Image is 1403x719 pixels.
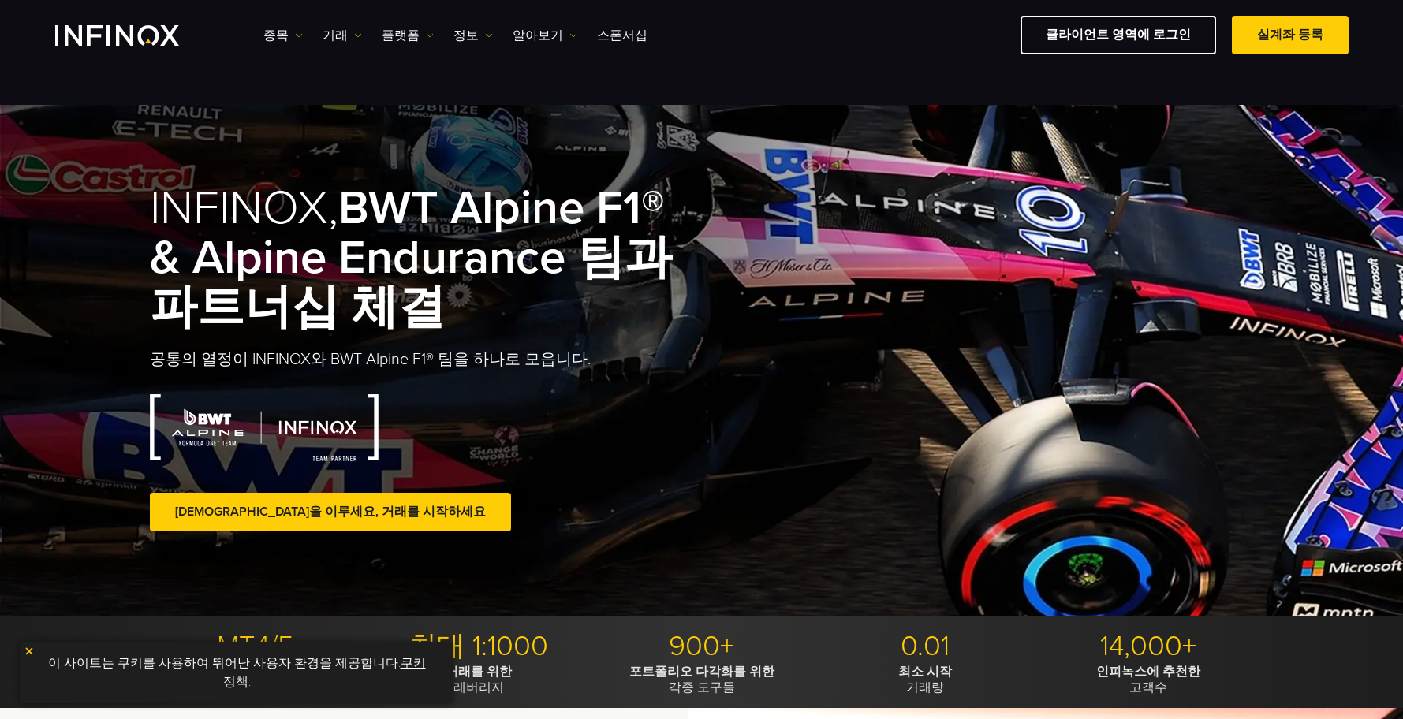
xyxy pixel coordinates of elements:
[24,646,35,657] img: yellow close icon
[597,26,647,45] a: 스폰서십
[55,25,216,46] a: INFINOX Logo
[382,26,434,45] a: 플랫폼
[150,180,672,336] strong: BWT Alpine F1® & Alpine Endurance 팀과 파트너십 체결
[150,493,511,531] a: [DEMOGRAPHIC_DATA]을 이루세요, 거래를 시작하세요
[453,26,493,45] a: 정보
[1232,16,1349,54] a: 실계좌 등록
[150,184,702,333] h1: INFINOX,
[263,26,303,45] a: 종목
[1021,16,1216,54] a: 클라이언트 영역에 로그인
[513,26,577,45] a: 알아보기
[323,26,362,45] a: 거래
[28,650,446,695] p: 이 사이트는 쿠키를 사용하여 뛰어난 사용자 환경을 제공합니다. .
[150,348,702,371] p: 공통의 열정이 INFINOX와 BWT Alpine F1® 팀을 하나로 모읍니다.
